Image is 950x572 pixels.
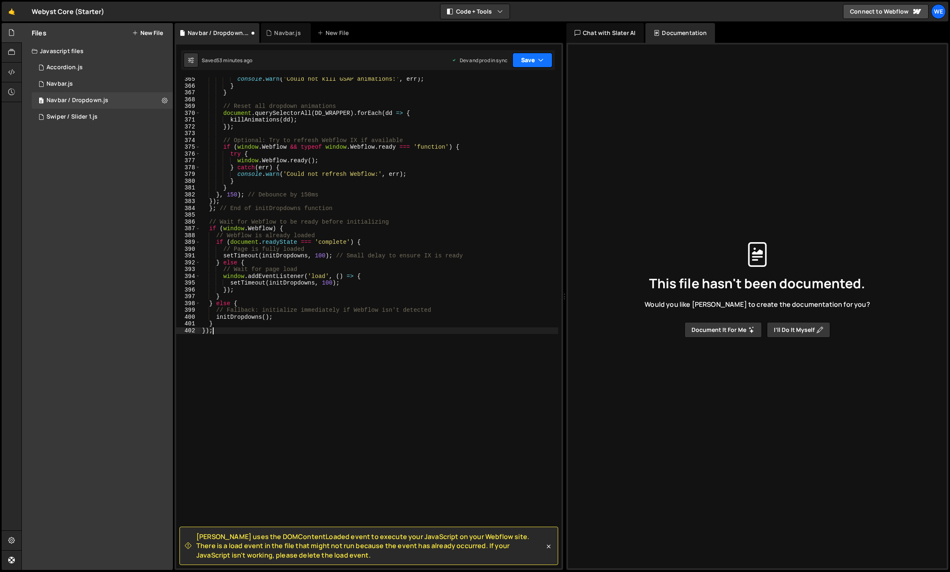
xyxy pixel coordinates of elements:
[512,53,552,68] button: Save
[176,225,200,232] div: 387
[176,300,200,307] div: 398
[176,83,200,90] div: 366
[176,307,200,314] div: 399
[176,252,200,259] div: 391
[196,532,545,560] span: [PERSON_NAME] uses the DOMContentLoaded event to execute your JavaScript on your Webflow site. Th...
[176,280,200,287] div: 395
[176,259,200,266] div: 392
[440,4,510,19] button: Code + Tools
[32,59,173,76] div: 13702/48304.js
[176,89,200,96] div: 367
[176,239,200,246] div: 389
[566,23,644,43] div: Chat with Slater AI
[176,117,200,124] div: 371
[39,98,44,105] span: 0
[645,300,870,309] span: Would you like [PERSON_NAME] to create the documentation for you?
[685,322,762,338] button: Document it for me
[767,322,830,338] button: I’ll do it myself
[176,157,200,164] div: 377
[32,28,47,37] h2: Files
[22,43,173,59] div: Javascript files
[176,144,200,151] div: 375
[176,76,200,83] div: 365
[32,109,173,125] div: 13702/34592.js
[176,219,200,226] div: 386
[32,92,173,109] div: 13702/48302.js
[176,327,200,334] div: 402
[176,198,200,205] div: 383
[931,4,946,19] a: We
[202,57,252,64] div: Saved
[132,30,163,36] button: New File
[47,64,83,71] div: Accordion.js
[176,110,200,117] div: 370
[176,103,200,110] div: 369
[47,80,73,88] div: Navbar.js
[176,266,200,273] div: 393
[176,314,200,321] div: 400
[188,29,249,37] div: Navbar / Dropdown.js
[274,29,300,37] div: Navbar.js
[176,96,200,103] div: 368
[32,76,173,92] div: 13702/48301.js
[176,171,200,178] div: 379
[176,124,200,131] div: 372
[317,29,352,37] div: New File
[176,130,200,137] div: 373
[452,57,508,64] div: Dev and prod in sync
[176,164,200,171] div: 378
[47,97,108,104] div: Navbar / Dropdown.js
[176,151,200,158] div: 376
[176,212,200,219] div: 385
[2,2,22,21] a: 🤙
[649,277,865,290] span: This file hasn't been documented.
[176,137,200,144] div: 374
[176,246,200,253] div: 390
[47,113,98,121] div: Swiper / Slider 1.js
[176,232,200,239] div: 388
[176,287,200,294] div: 396
[843,4,929,19] a: Connect to Webflow
[176,205,200,212] div: 384
[645,23,715,43] div: Documentation
[176,293,200,300] div: 397
[32,7,104,16] div: Webyst Core (Starter)
[176,273,200,280] div: 394
[176,191,200,198] div: 382
[217,57,252,64] div: 53 minutes ago
[176,320,200,327] div: 401
[176,178,200,185] div: 380
[176,184,200,191] div: 381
